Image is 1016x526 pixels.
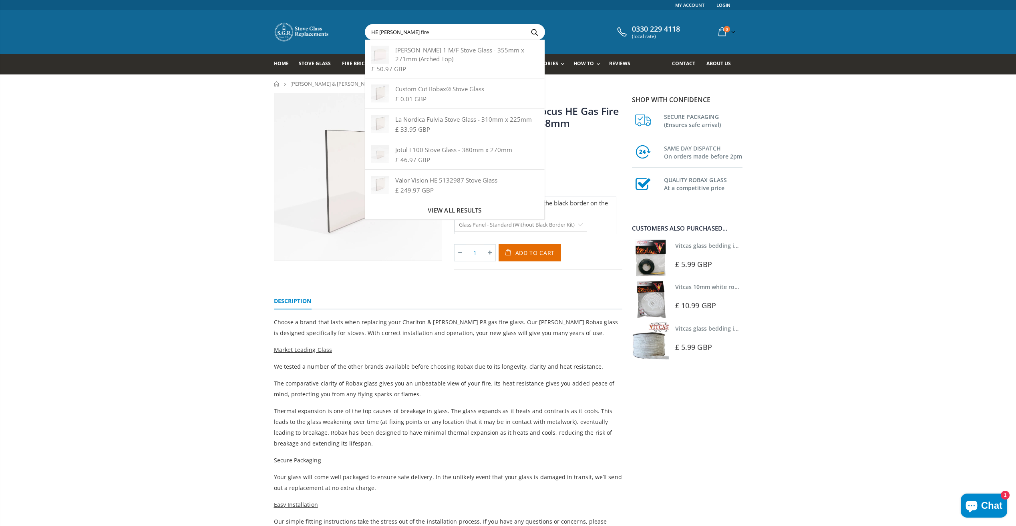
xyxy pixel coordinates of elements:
div: [PERSON_NAME] 1 M/F Stove Glass - 355mm x 271mm (Arched Top) [371,46,538,63]
div: Customers also purchased... [632,225,742,231]
span: 0330 229 4118 [632,25,680,34]
inbox-online-store-chat: Shopify online store chat [958,494,1010,520]
span: £ 5.99 GBP [675,342,712,352]
a: Fire Bricks [342,54,377,74]
span: Reviews [609,60,630,67]
a: About us [706,54,737,74]
a: Vitcas glass bedding in tape - 2mm x 10mm x 2 meters [675,242,825,249]
span: [PERSON_NAME] & [PERSON_NAME] Focus HE Gas Fire Glass - 399mm x 348mm [290,80,479,87]
div: La Nordica Fulvia Stove Glass - 310mm x 225mm [371,115,538,124]
a: Reviews [609,54,636,74]
h3: SECURE PACKAGING (Ensures safe arrival) [664,111,742,129]
img: Vitcas stove glass bedding in tape [632,322,669,359]
span: £ 50.97 GBP [371,65,406,73]
span: £ 46.97 GBP [395,156,430,164]
a: 0 [715,24,737,40]
span: Secure Packaging [274,456,321,464]
a: Stove Glass [299,54,337,74]
span: Add to Cart [515,249,555,257]
div: Custom Cut Robax® Stove Glass [371,84,538,93]
span: Easy Installation [274,501,318,508]
span: £ 0.01 GBP [395,95,427,103]
span: Home [274,60,289,67]
a: Accessories [525,54,568,74]
a: Vitcas glass bedding in tape - 2mm x 15mm x 2 meters (White) [675,325,845,332]
div: Jotul F100 Stove Glass - 380mm x 270mm [371,145,538,154]
span: Market Leading Glass [274,346,332,353]
h3: SAME DAY DISPATCH On orders made before 2pm [664,143,742,161]
div: Valor Vision HE 5132987 Stove Glass [371,176,538,185]
a: [PERSON_NAME] & [PERSON_NAME] Focus HE Gas Fire Glass - 399mm x 348mm [454,92,619,130]
a: Contact [672,54,701,74]
a: Home [274,81,280,86]
span: £ 5.99 GBP [675,259,712,269]
img: Vitcas stove glass bedding in tape [632,239,669,277]
span: The comparative clarity of Robax glass gives you an unbeatable view of your fire. Its heat resist... [274,379,615,398]
img: Charlton_Jenrick_Focus_HE_Gas_Fire_Glass_800x_crop_center.webp [274,93,442,261]
a: Home [274,54,295,74]
p: Shop with confidence [632,95,742,104]
input: Search your stove brand... [365,24,634,40]
img: Vitcas white rope, glue and gloves kit 10mm [632,281,669,318]
a: Vitcas 10mm white rope kit - includes rope seal and glue! [675,283,832,291]
button: Search [526,24,544,40]
span: (local rate) [632,34,680,39]
a: Description [274,293,312,309]
span: £ 10.99 GBP [675,301,716,310]
button: Add to Cart [499,244,561,261]
span: Thermal expansion is one of the top causes of breakage in glass. The glass expands as it heats an... [274,407,613,447]
span: 0 [724,26,730,32]
span: View all results [428,206,481,214]
span: Stove Glass [299,60,331,67]
span: £ 249.97 GBP [395,186,434,194]
a: 0330 229 4118 (local rate) [615,25,680,39]
a: How To [573,54,604,74]
span: We tested a number of the other brands available before choosing Robax due to its longevity, clar... [274,363,603,370]
span: About us [706,60,731,67]
span: Contact [672,60,695,67]
h3: QUALITY ROBAX GLASS At a competitive price [664,175,742,192]
span: £ 33.95 GBP [395,125,430,133]
span: How To [573,60,594,67]
img: Stove Glass Replacement [274,22,330,42]
span: Fire Bricks [342,60,371,67]
span: Choose a brand that lasts when replacing your Charlton & [PERSON_NAME] P8 gas fire glass. Our [PE... [274,318,618,337]
span: Your glass will come well packaged to ensure safe delivery. In the unlikely event that your glass... [274,473,622,492]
